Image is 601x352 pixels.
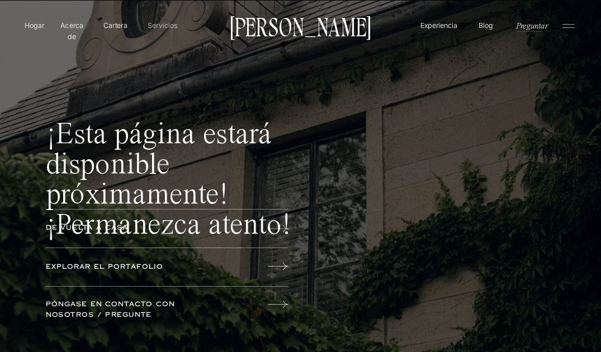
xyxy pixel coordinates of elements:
a: Preguntar [516,20,542,31]
a: Cartera [98,20,134,31]
font: Acerca de [60,21,83,41]
a: Acerca de [60,20,83,30]
font: Hogar [25,21,44,30]
a: Servicios [148,20,177,31]
font: [PERSON_NAME] [230,13,372,44]
font: ¡Esta página estará disponible próximamente! ¡Permanezca atento! [46,120,292,240]
a: Experiencia [420,20,458,31]
a: Póngase en contacto con nosotros / pregunte [46,299,202,311]
a: Blog [476,20,495,30]
font: De vuelta a casa [46,223,129,232]
font: Experiencia [420,21,457,30]
font: Preguntar [516,22,548,30]
font: Explorar el portafolio [46,262,163,271]
a: [PERSON_NAME] [225,16,376,37]
a: Explorar el portafolio [46,262,202,273]
font: Servicios [148,21,177,30]
font: Blog [479,21,493,30]
a: Hogar [23,20,46,31]
font: Póngase en contacto con nosotros / pregunte [46,300,175,320]
a: De vuelta a casa [46,223,202,234]
font: Cartera [103,21,127,30]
